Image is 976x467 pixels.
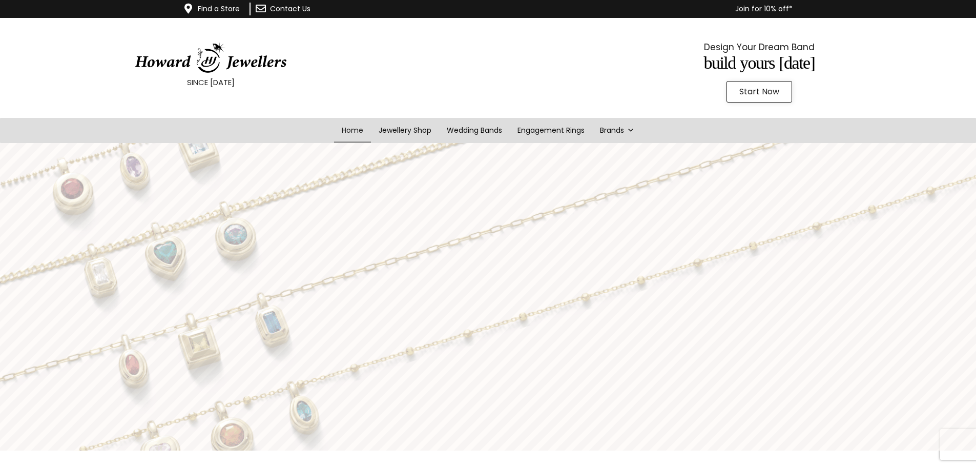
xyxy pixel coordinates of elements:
[592,118,642,143] a: Brands
[334,118,371,143] a: Home
[726,81,792,103] a: Start Now
[510,118,592,143] a: Engagement Rings
[439,118,510,143] a: Wedding Bands
[370,3,793,15] p: Join for 10% off*
[134,43,287,73] img: HowardJewellersLogo-04
[270,4,310,14] a: Contact Us
[574,39,944,55] p: Design Your Dream Band
[198,4,240,14] a: Find a Store
[704,53,815,72] span: Build Yours [DATE]
[739,88,779,96] span: Start Now
[26,76,396,89] p: SINCE [DATE]
[371,118,439,143] a: Jewellery Shop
